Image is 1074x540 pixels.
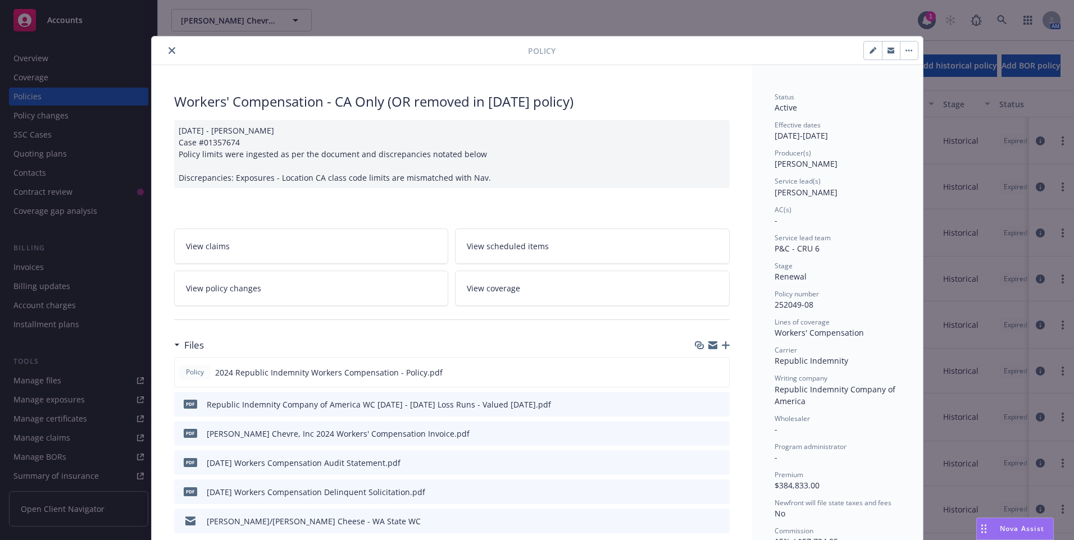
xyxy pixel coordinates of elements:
[697,515,706,527] button: download file
[775,498,891,507] span: Newfront will file state taxes and fees
[1000,524,1044,533] span: Nova Assist
[207,457,401,469] div: [DATE] Workers Compensation Audit Statement.pdf
[715,399,725,410] button: preview file
[207,486,425,498] div: [DATE] Workers Compensation Delinquent Solicitation.pdf
[775,355,848,366] span: Republic Indemnity
[715,428,725,440] button: preview file
[775,289,819,299] span: Policy number
[775,187,838,198] span: [PERSON_NAME]
[455,228,730,264] a: View scheduled items
[186,240,230,252] span: View claims
[775,384,898,406] span: Republic Indemnity Company of America
[775,243,820,254] span: P&C - CRU 6
[775,92,794,102] span: Status
[775,233,831,242] span: Service lead team
[715,515,725,527] button: preview file
[775,120,900,141] div: [DATE] - [DATE]
[775,414,810,423] span: Wholesaler
[207,428,470,440] div: [PERSON_NAME] Chevre, Inc 2024 Workers' Compensation Invoice.pdf
[174,120,730,188] div: [DATE] - [PERSON_NAME] Case #01357674 Policy limits were ingested as per the document and discrep...
[697,367,706,378] button: download file
[775,317,830,327] span: Lines of coverage
[697,399,706,410] button: download file
[775,480,820,491] span: $384,833.00
[207,399,551,410] div: Republic Indemnity Company of America WC [DATE] - [DATE] Loss Runs - Valued [DATE].pdf
[775,508,785,519] span: No
[775,205,791,214] span: AC(s)
[775,299,813,310] span: 252049-08
[775,120,821,130] span: Effective dates
[775,148,811,158] span: Producer(s)
[697,428,706,440] button: download file
[215,367,443,378] span: 2024 Republic Indemnity Workers Compensation - Policy.pdf
[976,518,1054,540] button: Nova Assist
[184,487,197,496] span: pdf
[174,92,730,111] div: Workers' Compensation - CA Only (OR removed in [DATE] policy)
[775,373,827,383] span: Writing company
[977,518,991,539] div: Drag to move
[184,400,197,408] span: pdf
[455,271,730,306] a: View coverage
[174,271,449,306] a: View policy changes
[775,158,838,169] span: [PERSON_NAME]
[775,102,797,113] span: Active
[775,526,813,536] span: Commission
[775,271,807,282] span: Renewal
[174,338,204,353] div: Files
[467,282,520,294] span: View coverage
[775,424,777,434] span: -
[775,452,777,463] span: -
[528,45,556,57] span: Policy
[775,215,777,226] span: -
[697,486,706,498] button: download file
[775,176,821,186] span: Service lead(s)
[186,282,261,294] span: View policy changes
[715,457,725,469] button: preview file
[775,261,793,271] span: Stage
[775,327,864,338] span: Workers' Compensation
[715,486,725,498] button: preview file
[184,429,197,437] span: pdf
[174,228,449,264] a: View claims
[184,367,206,377] span: Policy
[467,240,549,252] span: View scheduled items
[165,44,179,57] button: close
[775,470,803,479] span: Premium
[775,345,797,355] span: Carrier
[775,442,847,451] span: Program administrator
[207,515,421,527] div: [PERSON_NAME]/[PERSON_NAME] Cheese - WA State WC
[697,457,706,469] button: download file
[715,367,725,378] button: preview file
[184,338,204,353] h3: Files
[184,458,197,466] span: pdf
